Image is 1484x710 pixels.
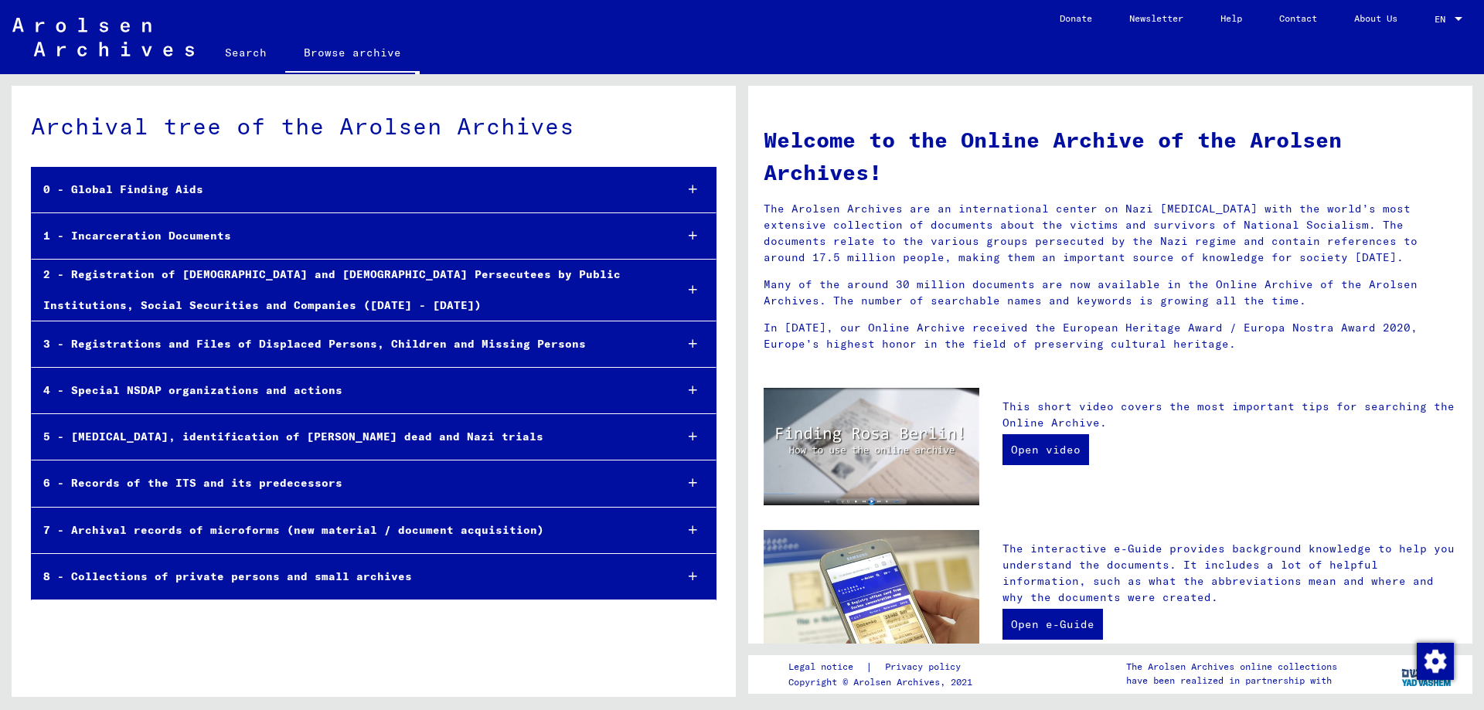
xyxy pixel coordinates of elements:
a: Browse archive [285,34,420,74]
div: Archival tree of the Arolsen Archives [31,109,716,144]
p: Copyright © Arolsen Archives, 2021 [788,675,979,689]
div: 1 - Incarceration Documents [32,221,662,251]
img: video.jpg [764,388,979,505]
a: Search [206,34,285,71]
img: eguide.jpg [764,530,979,674]
p: The interactive e-Guide provides background knowledge to help you understand the documents. It in... [1002,541,1457,606]
h1: Welcome to the Online Archive of the Arolsen Archives! [764,124,1457,189]
div: 7 - Archival records of microforms (new material / document acquisition) [32,515,662,545]
div: 2 - Registration of [DEMOGRAPHIC_DATA] and [DEMOGRAPHIC_DATA] Persecutees by Public Institutions,... [32,260,662,320]
a: Open video [1002,434,1089,465]
a: Privacy policy [873,659,979,675]
div: | [788,659,979,675]
a: Open e-Guide [1002,609,1103,640]
p: The Arolsen Archives online collections [1126,660,1337,674]
p: This short video covers the most important tips for searching the Online Archive. [1002,399,1457,431]
p: have been realized in partnership with [1126,674,1337,688]
div: 3 - Registrations and Files of Displaced Persons, Children and Missing Persons [32,329,662,359]
div: 0 - Global Finding Aids [32,175,662,205]
img: Arolsen_neg.svg [12,18,194,56]
div: 5 - [MEDICAL_DATA], identification of [PERSON_NAME] dead and Nazi trials [32,422,662,452]
div: Change consent [1416,642,1453,679]
p: In [DATE], our Online Archive received the European Heritage Award / Europa Nostra Award 2020, Eu... [764,320,1457,352]
a: Legal notice [788,659,866,675]
div: 8 - Collections of private persons and small archives [32,562,662,592]
img: yv_logo.png [1398,654,1456,693]
p: Many of the around 30 million documents are now available in the Online Archive of the Arolsen Ar... [764,277,1457,309]
span: EN [1435,14,1452,25]
div: 6 - Records of the ITS and its predecessors [32,468,662,498]
p: The Arolsen Archives are an international center on Nazi [MEDICAL_DATA] with the world’s most ext... [764,201,1457,266]
div: 4 - Special NSDAP organizations and actions [32,375,662,406]
img: Change consent [1417,643,1454,680]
